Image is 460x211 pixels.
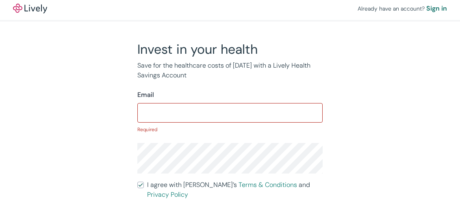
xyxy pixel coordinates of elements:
[239,180,297,189] a: Terms & Conditions
[426,4,447,13] a: Sign in
[147,180,323,200] span: I agree with [PERSON_NAME]’s and
[147,190,188,199] a: Privacy Policy
[137,90,154,100] label: Email
[13,4,47,13] img: Lively
[137,61,323,80] p: Save for the healthcare costs of [DATE] with a Lively Health Savings Account
[137,126,323,133] p: Required
[137,41,323,57] h2: Invest in your health
[13,4,47,13] a: LivelyLively
[358,4,447,13] div: Already have an account?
